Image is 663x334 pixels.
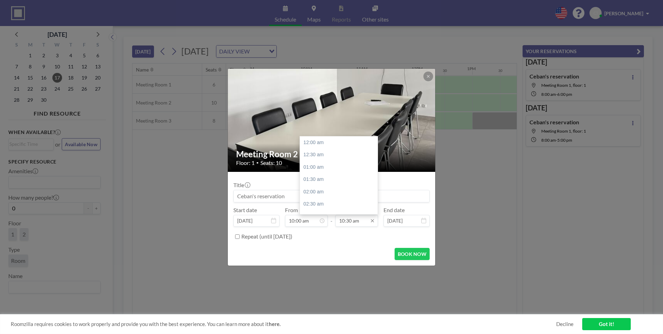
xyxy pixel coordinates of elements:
span: • [256,160,259,165]
input: Ceban's reservation [234,190,429,202]
label: From [285,207,298,214]
div: 12:30 am [300,149,381,161]
div: 01:30 am [300,173,381,186]
span: Roomzilla requires cookies to work properly and provide you with the best experience. You can lea... [11,321,556,327]
div: 02:30 am [300,198,381,210]
h2: Meeting Room 2 [236,149,428,159]
div: 02:00 am [300,186,381,198]
div: 12:00 am [300,136,381,149]
label: Start date [233,207,257,214]
div: 03:00 am [300,210,381,223]
a: here. [269,321,281,327]
div: 01:00 am [300,161,381,174]
label: Repeat (until [DATE]) [241,233,292,240]
span: - [330,209,333,224]
a: Decline [556,321,574,327]
span: Seats: 10 [260,159,282,166]
a: Got it! [582,318,631,330]
span: Floor: 1 [236,159,255,166]
label: Title [233,182,250,189]
button: BOOK NOW [395,248,430,260]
